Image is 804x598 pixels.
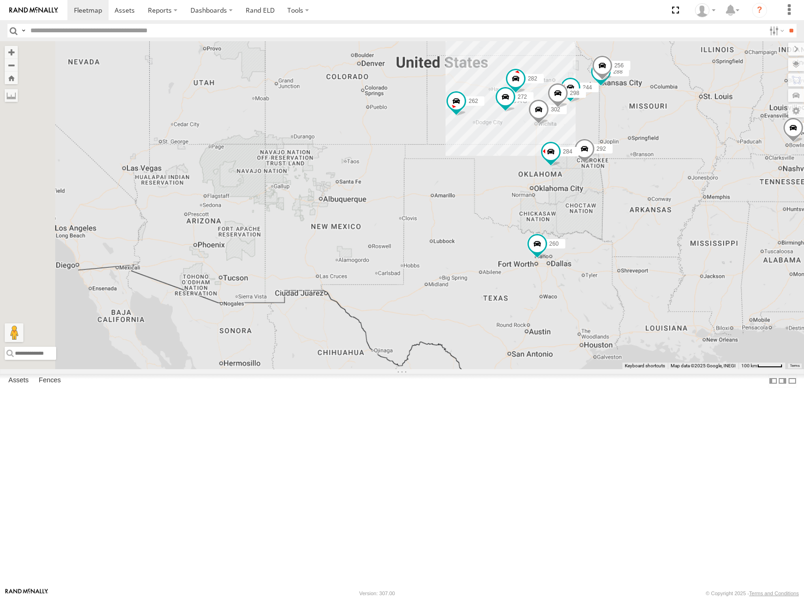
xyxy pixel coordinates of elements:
[5,323,23,342] button: Drag Pegman onto the map to open Street View
[9,7,58,14] img: rand-logo.svg
[788,104,804,117] label: Map Settings
[614,62,624,68] span: 256
[5,89,18,102] label: Measure
[790,364,800,367] a: Terms (opens in new tab)
[528,75,537,81] span: 282
[778,374,787,387] label: Dock Summary Table to the Right
[597,146,606,152] span: 292
[549,241,559,247] span: 260
[749,591,799,596] a: Terms and Conditions
[706,591,799,596] div: © Copyright 2025 -
[752,3,767,18] i: ?
[570,89,579,96] span: 298
[788,374,797,387] label: Hide Summary Table
[613,68,622,74] span: 288
[468,98,478,104] span: 262
[359,591,395,596] div: Version: 307.00
[583,84,592,91] span: 244
[692,3,719,17] div: Shane Miller
[518,94,527,100] span: 272
[768,374,778,387] label: Dock Summary Table to the Left
[34,374,66,387] label: Fences
[20,24,27,37] label: Search Query
[4,374,33,387] label: Assets
[741,363,757,368] span: 100 km
[5,72,18,84] button: Zoom Home
[766,24,786,37] label: Search Filter Options
[625,363,665,369] button: Keyboard shortcuts
[738,363,785,369] button: Map Scale: 100 km per 50 pixels
[551,106,560,113] span: 302
[5,589,48,598] a: Visit our Website
[5,58,18,72] button: Zoom out
[5,46,18,58] button: Zoom in
[671,363,736,368] span: Map data ©2025 Google, INEGI
[563,148,572,154] span: 284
